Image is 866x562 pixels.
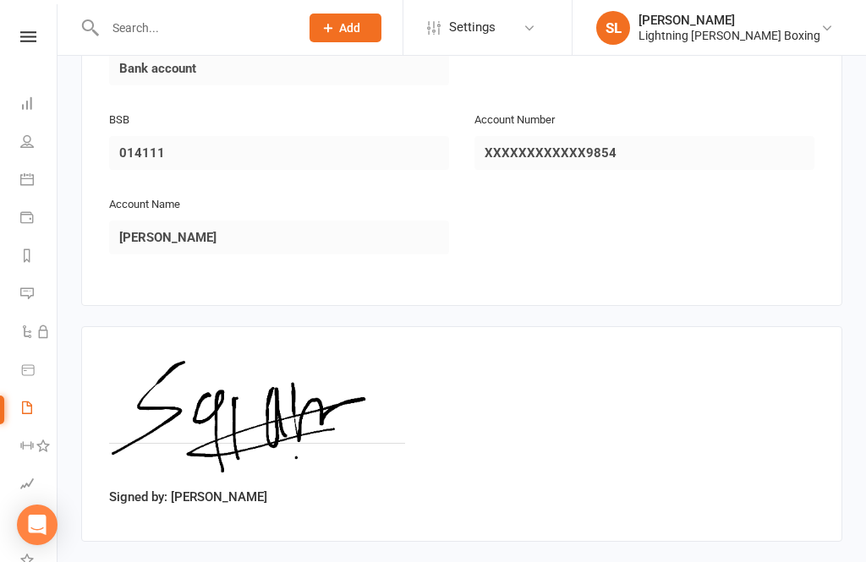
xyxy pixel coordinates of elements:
img: image1754915670.png [109,354,405,481]
a: Dashboard [20,86,58,124]
span: Add [339,21,360,35]
label: BSB [109,112,129,129]
div: Open Intercom Messenger [17,505,58,545]
label: Account Number [474,112,555,129]
a: Reports [20,238,58,276]
a: Product Sales [20,352,58,390]
div: SL [596,11,630,45]
a: Payments [20,200,58,238]
a: People [20,124,58,162]
div: Lightning [PERSON_NAME] Boxing [639,28,820,43]
div: [PERSON_NAME] [639,13,820,28]
a: Calendar [20,162,58,200]
a: Assessments [20,467,58,505]
button: Add [310,14,381,42]
label: Signed by: [PERSON_NAME] [109,487,267,507]
label: Account Name [109,196,180,214]
span: Settings [449,8,496,46]
input: Search... [100,16,288,40]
